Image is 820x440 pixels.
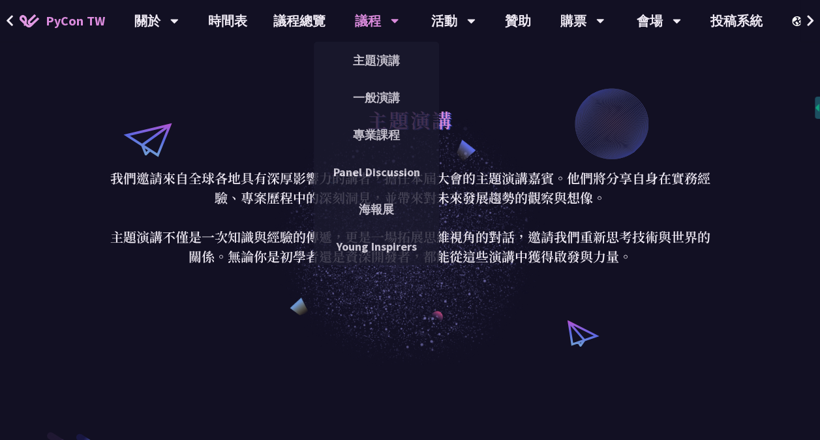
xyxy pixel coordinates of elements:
[314,194,439,225] a: 海報展
[7,5,118,37] a: PyCon TW
[314,119,439,150] a: 專業課程
[792,16,805,26] img: Locale Icon
[314,157,439,187] a: Panel Discussion
[314,231,439,262] a: Young Inspirers
[46,11,105,31] span: PyCon TW
[107,168,714,266] p: 我們邀請來自全球各地具有深厚影響力的講者，擔任本屆大會的主題演講嘉賓。他們將分享自身在實務經驗、專案歷程中的深刻洞見，並帶來對未來發展趨勢的觀察與想像。 主題演講不僅是一次知識與經驗的傳遞，更是...
[314,45,439,76] a: 主題演講
[20,14,39,27] img: Home icon of PyCon TW 2025
[314,82,439,113] a: 一般演講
